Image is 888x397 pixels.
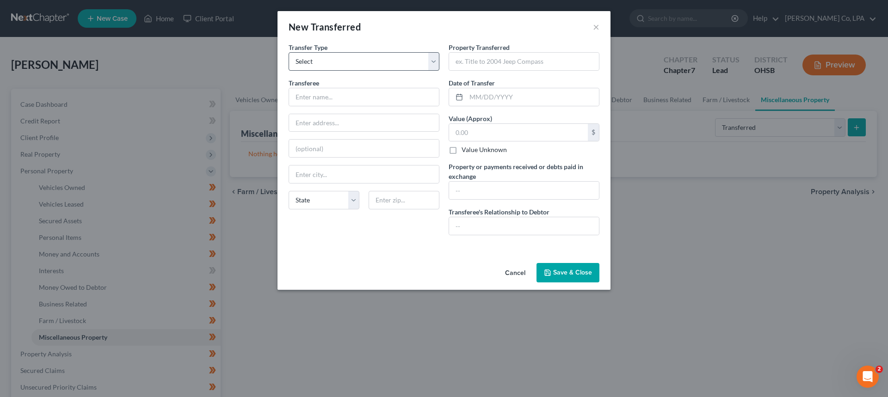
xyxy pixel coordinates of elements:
[289,43,327,51] span: Transfer Type
[289,88,439,106] input: Enter name...
[498,264,533,282] button: Cancel
[449,162,599,181] label: Property or payments received or debts paid in exchange
[536,263,599,282] button: Save & Close
[449,53,599,70] input: ex. Title to 2004 Jeep Compass
[289,20,361,33] div: New Transferred
[369,191,439,209] input: Enter zip...
[588,124,599,141] div: $
[449,43,510,51] span: Property Transferred
[462,145,507,154] label: Value Unknown
[289,165,439,183] input: Enter city...
[289,114,439,132] input: Enter address...
[289,140,439,157] input: (optional)
[449,114,492,123] label: Value (Approx)
[593,21,599,32] button: ×
[449,182,599,199] input: --
[876,366,883,373] span: 2
[449,217,599,235] input: --
[449,207,549,217] label: Transferee's Relationship to Debtor
[449,124,588,141] input: 0.00
[857,366,879,388] iframe: Intercom live chat
[449,79,495,87] span: Date of Transfer
[289,79,319,87] span: Transferee
[466,88,599,106] input: MM/DD/YYYY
